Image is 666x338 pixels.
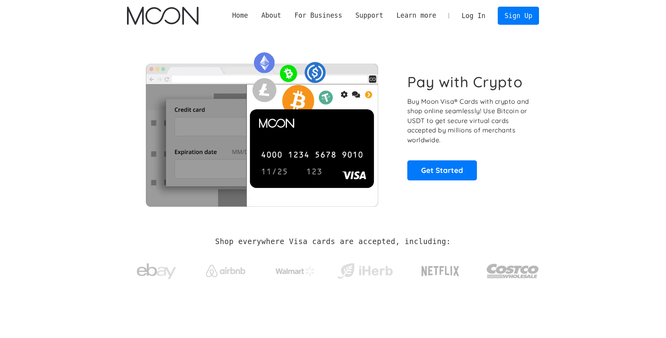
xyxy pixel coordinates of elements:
img: Moon Logo [127,7,198,25]
img: ebay [137,259,176,284]
a: Netflix [405,253,476,285]
img: Netflix [421,261,460,281]
a: Log In [455,7,492,24]
a: home [127,7,198,25]
div: Learn more [390,11,443,20]
h1: Pay with Crypto [407,73,523,91]
img: Airbnb [206,265,245,277]
img: iHerb [336,261,394,281]
div: Learn more [396,11,436,20]
img: Moon Cards let you spend your crypto anywhere Visa is accepted. [127,47,396,206]
div: For Business [294,11,342,20]
div: Support [349,11,390,20]
div: For Business [288,11,349,20]
a: ebay [127,251,186,288]
div: About [261,11,281,20]
a: Costco [486,248,539,290]
img: Walmart [276,266,315,276]
a: Walmart [266,259,325,280]
a: Get Started [407,160,477,180]
h2: Shop everywhere Visa cards are accepted, including: [215,237,451,246]
a: Sign Up [498,7,539,24]
div: Support [355,11,383,20]
a: Home [226,11,255,20]
p: Buy Moon Visa® Cards with crypto and shop online seamlessly! Use Bitcoin or USDT to get secure vi... [407,97,530,145]
img: Costco [486,256,539,286]
a: iHerb [336,253,394,285]
div: About [255,11,288,20]
a: Airbnb [197,257,255,281]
